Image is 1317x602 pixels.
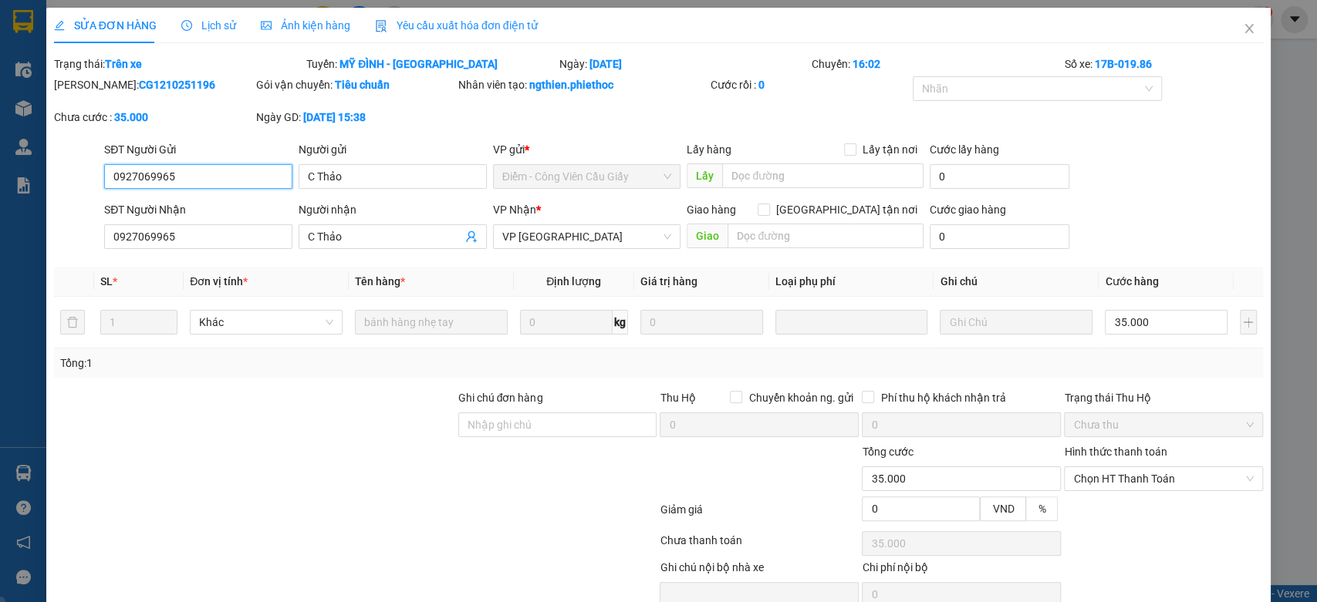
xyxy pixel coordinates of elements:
[339,58,498,70] b: MỸ ĐÌNH - [GEOGRAPHIC_DATA]
[742,389,859,406] span: Chuyển khoản ng. gửi
[375,19,538,32] span: Yêu cầu xuất hóa đơn điện tử
[502,225,672,248] span: VP Thái Bình
[458,412,657,437] input: Ghi chú đơn hàng
[1073,413,1254,436] span: Chưa thu
[54,109,253,126] div: Chưa cước :
[1228,8,1271,51] button: Close
[1064,389,1263,406] div: Trạng thái Thu Hộ
[54,20,65,31] span: edit
[256,109,455,126] div: Ngày GD:
[114,111,148,123] b: 35.000
[660,559,859,582] div: Ghi chú nội bộ nhà xe
[862,446,913,458] span: Tổng cước
[493,141,681,158] div: VP gửi
[659,532,861,559] div: Chưa thanh toán
[54,76,253,93] div: [PERSON_NAME]:
[1105,275,1158,288] span: Cước hàng
[305,55,557,72] div: Tuyến:
[853,58,880,70] b: 16:02
[640,275,697,288] span: Giá trị hàng
[458,76,707,93] div: Nhân viên tạo:
[722,163,924,188] input: Dọc đường
[493,203,536,216] span: VP Nhận
[104,201,292,218] div: SĐT Người Nhận
[862,559,1061,582] div: Chi phí nội bộ
[355,275,405,288] span: Tên hàng
[335,79,390,91] b: Tiêu chuẩn
[934,267,1099,297] th: Ghi chú
[299,141,487,158] div: Người gửi
[856,141,924,158] span: Lấy tận nơi
[640,310,763,335] input: 0
[181,20,192,31] span: clock-circle
[687,143,731,156] span: Lấy hàng
[687,224,728,248] span: Giao
[769,267,934,297] th: Loại phụ phí
[558,55,810,72] div: Ngày:
[54,19,157,32] span: SỬA ĐƠN HÀNG
[60,355,509,372] div: Tổng: 1
[728,224,924,248] input: Dọc đường
[465,230,478,243] span: user-add
[355,310,508,335] input: VD: Bàn, Ghế
[758,79,765,91] b: 0
[105,58,142,70] b: Trên xe
[181,19,236,32] span: Lịch sử
[930,143,999,156] label: Cước lấy hàng
[256,76,455,93] div: Gói vận chuyển:
[139,79,215,91] b: CG1210251196
[299,201,487,218] div: Người nhận
[940,310,1092,335] input: Ghi Chú
[60,310,85,335] button: delete
[992,503,1014,515] span: VND
[1094,58,1151,70] b: 17B-019.86
[502,165,672,188] span: Điểm - Công Viên Cầu Giấy
[930,203,1006,216] label: Cước giao hàng
[874,389,1011,406] span: Phí thu hộ khách nhận trả
[659,501,861,528] div: Giảm giá
[458,392,543,404] label: Ghi chú đơn hàng
[687,203,736,216] span: Giao hàng
[261,20,272,31] span: picture
[375,20,387,32] img: icon
[770,201,924,218] span: [GEOGRAPHIC_DATA] tận nơi
[52,55,305,72] div: Trạng thái:
[660,392,695,404] span: Thu Hộ
[1073,467,1254,490] span: Chọn HT Thanh Toán
[529,79,613,91] b: ngthien.phiethoc
[303,111,366,123] b: [DATE] 15:38
[613,310,628,335] span: kg
[589,58,622,70] b: [DATE]
[546,275,601,288] span: Định lượng
[1064,446,1167,458] label: Hình thức thanh toán
[190,275,248,288] span: Đơn vị tính
[100,275,113,288] span: SL
[930,164,1069,189] input: Cước lấy hàng
[711,76,910,93] div: Cước rồi :
[1240,310,1257,335] button: plus
[1062,55,1265,72] div: Số xe:
[104,141,292,158] div: SĐT Người Gửi
[687,163,722,188] span: Lấy
[810,55,1062,72] div: Chuyến:
[1243,22,1255,35] span: close
[1038,503,1045,515] span: %
[199,311,333,334] span: Khác
[930,224,1069,249] input: Cước giao hàng
[261,19,350,32] span: Ảnh kiện hàng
